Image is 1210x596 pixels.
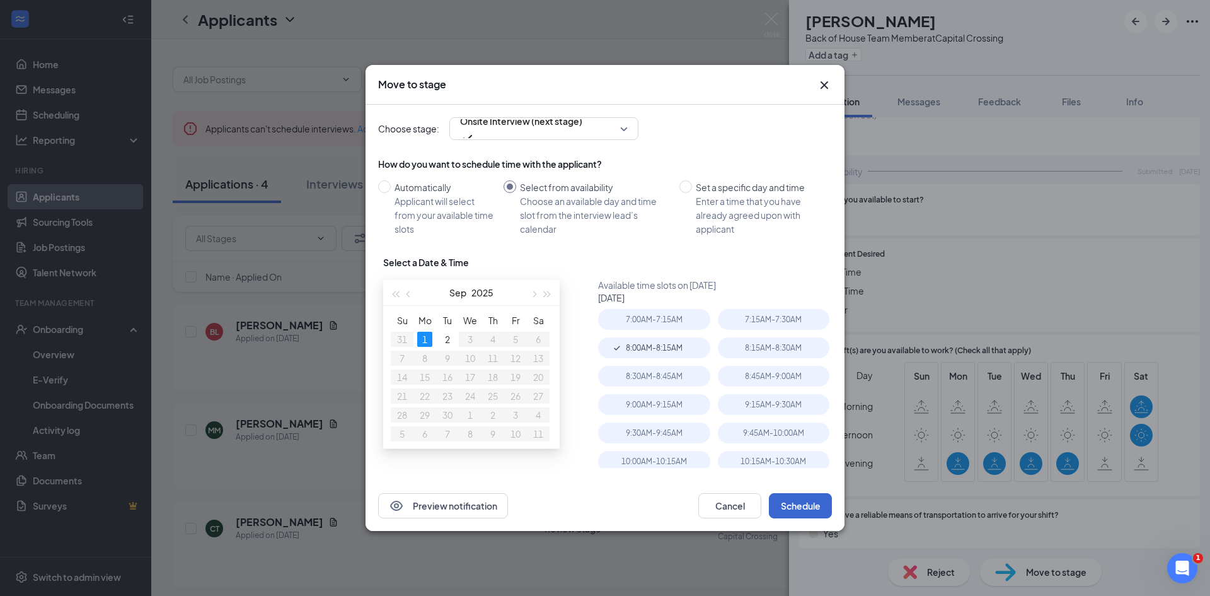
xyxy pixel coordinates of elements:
div: Automatically [395,180,493,194]
div: 9:30AM - 9:45AM [598,423,710,443]
th: Su [391,311,413,330]
div: 7:00AM - 7:15AM [598,309,710,330]
div: 10:00AM - 10:15AM [598,451,710,472]
div: 7:15AM - 7:30AM [718,309,829,330]
div: Select from availability [520,180,669,194]
iframe: Intercom live chat [1167,553,1197,583]
button: Sep [449,280,466,305]
div: Applicant will select from your available time slots [395,194,493,236]
button: Schedule [769,493,832,518]
svg: Checkmark [612,343,622,353]
div: 8:00AM - 8:15AM [598,337,710,358]
svg: Eye [389,498,404,513]
div: 8:15AM - 8:30AM [718,337,829,358]
span: Choose stage: [378,122,439,136]
div: 9:45AM - 10:00AM [718,423,829,443]
td: 2025-09-01 [413,330,436,349]
div: Choose an available day and time slot from the interview lead’s calendar [520,194,669,236]
div: 1 [417,332,432,347]
div: 8:30AM - 8:45AM [598,366,710,387]
div: Available time slots on [DATE] [598,279,837,291]
div: Enter a time that you have already agreed upon with applicant [696,194,822,236]
div: 8:45AM - 9:00AM [718,366,829,387]
th: Fr [504,311,527,330]
div: Set a specific day and time [696,180,822,194]
div: [DATE] [598,291,837,304]
td: 2025-09-02 [436,330,459,349]
button: EyePreview notification [378,493,508,518]
th: Tu [436,311,459,330]
th: Sa [527,311,550,330]
button: Cancel [698,493,761,518]
th: Mo [413,311,436,330]
button: 2025 [471,280,493,305]
th: We [459,311,481,330]
div: 9:00AM - 9:15AM [598,394,710,415]
span: 1 [1193,553,1203,563]
div: Select a Date & Time [383,256,469,269]
button: Close [817,78,832,93]
div: 9:15AM - 9:30AM [718,394,829,415]
div: How do you want to schedule time with the applicant? [378,158,832,170]
div: 2 [440,332,455,347]
svg: Checkmark [460,131,475,146]
div: 10:15AM - 10:30AM [718,451,829,472]
th: Th [481,311,504,330]
span: Onsite Interview (next stage) [460,112,582,131]
svg: Cross [817,78,832,93]
h3: Move to stage [378,78,446,91]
